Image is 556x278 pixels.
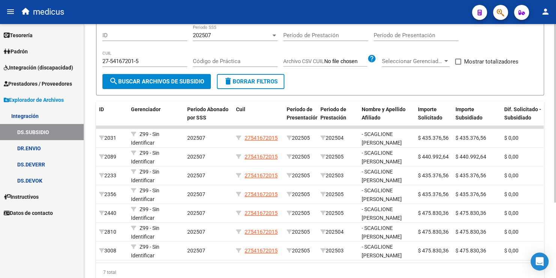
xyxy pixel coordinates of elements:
[131,131,159,146] span: Z99 - Sin Identificar
[504,172,518,178] span: $ 0,00
[464,57,518,66] span: Mostrar totalizadores
[287,228,314,236] div: 202505
[33,4,64,20] span: medicus
[418,191,449,197] span: $ 435.376,56
[362,244,402,258] span: - SCAGLIONE [PERSON_NAME]
[418,154,449,160] span: $ 440.992,64
[362,150,402,165] span: - SCAGLIONE [PERSON_NAME]
[187,229,205,235] span: 202507
[187,106,228,121] span: Periodo Abonado por SSS
[245,229,278,235] span: 27541672015
[320,171,356,180] div: 202503
[455,106,482,121] span: Importe Subsidiado
[452,101,501,134] datatable-header-cell: Importe Subsidiado
[245,248,278,254] span: 27541672015
[109,78,204,85] span: Buscar Archivos de Subsidio
[287,106,319,121] span: Periodo de Presentación
[284,101,317,134] datatable-header-cell: Periodo de Presentación
[4,63,73,72] span: Integración (discapacidad)
[504,106,541,121] span: Dif. Solicitado - Subsidiado
[99,153,125,161] div: 2089
[131,169,159,183] span: Z99 - Sin Identificar
[233,101,284,134] datatable-header-cell: Cuil
[287,246,314,255] div: 202505
[455,172,486,178] span: $ 435.376,56
[287,134,314,142] div: 202505
[99,190,125,199] div: 2356
[131,244,159,258] span: Z99 - Sin Identificar
[382,58,443,65] span: Seleccionar Gerenciador
[4,96,64,104] span: Explorador de Archivos
[4,209,53,217] span: Datos de contacto
[224,78,278,85] span: Borrar Filtros
[184,101,233,134] datatable-header-cell: Periodo Abonado por SSS
[320,228,356,236] div: 202504
[224,77,233,86] mat-icon: delete
[131,206,159,221] span: Z99 - Sin Identificar
[504,135,518,141] span: $ 0,00
[504,248,518,254] span: $ 0,00
[504,191,518,197] span: $ 0,00
[287,153,314,161] div: 202505
[317,101,359,134] datatable-header-cell: Periodo de Prestación
[245,154,278,160] span: 27541672015
[455,229,486,235] span: $ 475.830,36
[283,58,324,64] span: Archivo CSV CUIL
[362,206,402,221] span: - SCAGLIONE [PERSON_NAME]
[99,246,125,255] div: 3008
[287,171,314,180] div: 202505
[131,187,159,202] span: Z99 - Sin Identificar
[320,106,346,121] span: Periodo de Prestación
[102,74,211,89] button: Buscar Archivos de Subsidio
[455,248,486,254] span: $ 475.830,36
[6,7,15,16] mat-icon: menu
[4,31,33,39] span: Tesorería
[455,154,486,160] span: $ 440.992,64
[362,169,402,183] span: - SCAGLIONE [PERSON_NAME]
[217,74,284,89] button: Borrar Filtros
[131,150,159,165] span: Z99 - Sin Identificar
[324,58,367,65] input: Archivo CSV CUIL
[501,101,550,134] datatable-header-cell: Dif. Solicitado - Subsidiado
[99,134,125,142] div: 2031
[455,135,486,141] span: $ 435.376,56
[99,209,125,218] div: 2440
[109,77,118,86] mat-icon: search
[131,225,159,240] span: Z99 - Sin Identificar
[187,154,205,160] span: 202507
[193,32,211,39] span: 202507
[359,101,415,134] datatable-header-cell: Nombre y Apellido Afiliado
[504,229,518,235] span: $ 0,00
[4,193,39,201] span: Instructivos
[287,209,314,218] div: 202505
[455,191,486,197] span: $ 435.376,56
[99,171,125,180] div: 2233
[320,153,356,161] div: 202505
[236,106,245,112] span: Cuil
[131,106,161,112] span: Gerenciador
[128,101,184,134] datatable-header-cell: Gerenciador
[4,80,72,88] span: Prestadores / Proveedores
[320,209,356,218] div: 202505
[187,191,205,197] span: 202507
[320,190,356,199] div: 202505
[418,106,442,121] span: Importe Solicitado
[367,54,376,63] mat-icon: help
[245,172,278,178] span: 27541672015
[418,248,449,254] span: $ 475.830,36
[245,135,278,141] span: 27541672015
[530,252,548,270] div: Open Intercom Messenger
[418,135,449,141] span: $ 435.376,56
[187,210,205,216] span: 202507
[96,101,128,134] datatable-header-cell: ID
[504,210,518,216] span: $ 0,00
[320,134,356,142] div: 202504
[362,187,402,202] span: - SCAGLIONE [PERSON_NAME]
[541,7,550,16] mat-icon: person
[99,228,125,236] div: 2810
[187,248,205,254] span: 202507
[320,246,356,255] div: 202503
[245,191,278,197] span: 27541672015
[362,225,402,240] span: - SCAGLIONE [PERSON_NAME]
[99,106,104,112] span: ID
